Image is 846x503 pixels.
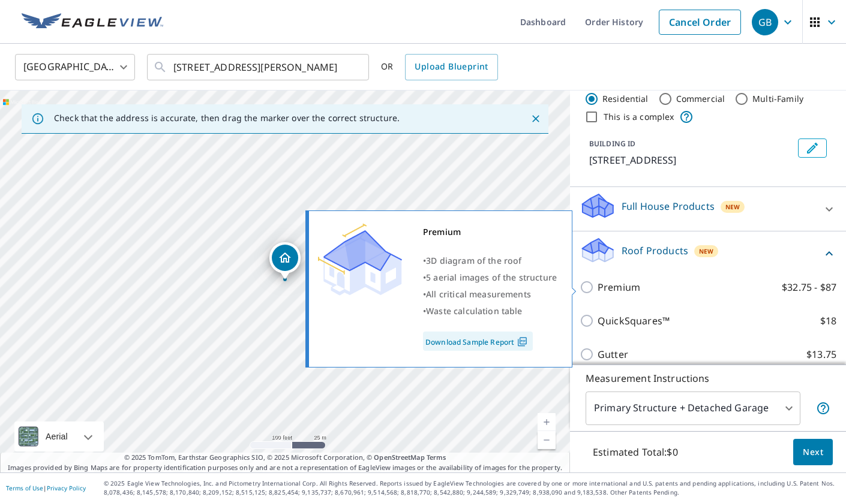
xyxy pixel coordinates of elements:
[793,439,833,466] button: Next
[423,286,557,303] div: •
[423,224,557,240] div: Premium
[14,421,104,451] div: Aerial
[124,453,446,463] span: © 2025 TomTom, Earthstar Geographics SIO, © 2025 Microsoft Corporation, ©
[405,54,497,80] a: Upload Blueprint
[374,453,424,462] a: OpenStreetMap
[598,347,628,362] p: Gutter
[22,13,163,31] img: EV Logo
[580,192,836,226] div: Full House ProductsNew
[514,336,530,347] img: Pdf Icon
[538,431,556,449] a: Current Level 18, Zoom Out
[423,303,557,320] div: •
[381,54,498,80] div: OR
[47,484,86,492] a: Privacy Policy
[426,305,522,317] span: Waste calculation table
[806,347,836,362] p: $13.75
[803,445,823,460] span: Next
[586,391,800,425] div: Primary Structure + Detached Garage
[725,202,740,212] span: New
[752,9,778,35] div: GB
[426,272,557,283] span: 5 aerial images of the structure
[752,93,803,105] label: Multi-Family
[173,50,344,84] input: Search by address or latitude-longitude
[269,242,301,279] div: Dropped pin, building 1, Residential property, 1057 Kingstown Rd Wakefield, RI 02879
[426,288,531,300] span: All critical measurements
[820,314,836,328] p: $18
[604,111,674,123] label: This is a complex
[54,113,400,124] p: Check that the address is accurate, then drag the marker over the correct structure.
[427,453,446,462] a: Terms
[589,153,793,167] p: [STREET_ADDRESS]
[42,421,71,451] div: Aerial
[659,10,741,35] a: Cancel Order
[423,252,557,269] div: •
[580,236,836,270] div: Roof ProductsNew
[426,255,521,266] span: 3D diagram of the roof
[415,59,488,74] span: Upload Blueprint
[538,413,556,431] a: Current Level 18, Zoom In
[583,439,688,465] p: Estimated Total: $0
[622,243,688,258] p: Roof Products
[6,484,43,492] a: Terms of Use
[622,199,715,213] p: Full House Products
[423,269,557,286] div: •
[699,246,713,256] span: New
[586,371,830,385] p: Measurement Instructions
[6,484,86,492] p: |
[589,138,635,149] p: BUILDING ID
[816,401,830,415] span: Your report will include the primary structure and a detached garage if one exists.
[602,93,649,105] label: Residential
[782,280,836,294] p: $32.75 - $87
[423,332,533,351] a: Download Sample Report
[676,93,725,105] label: Commercial
[104,479,840,497] p: © 2025 Eagle View Technologies, Inc. and Pictometry International Corp. All Rights Reserved. Repo...
[528,111,544,126] button: Close
[598,280,640,294] p: Premium
[15,50,135,84] div: [GEOGRAPHIC_DATA]
[598,314,670,328] p: QuickSquares™
[318,224,402,296] img: Premium
[798,138,827,158] button: Edit building 1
